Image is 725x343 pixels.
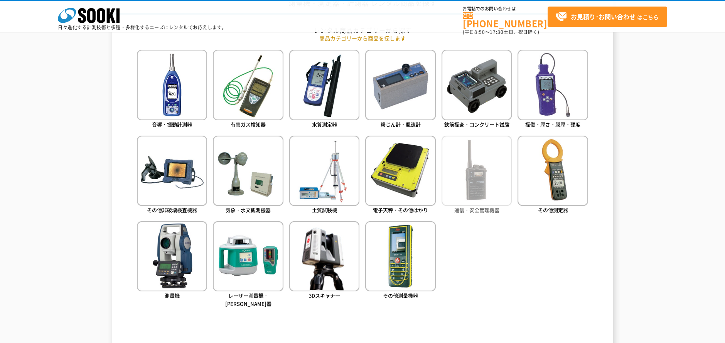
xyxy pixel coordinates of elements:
span: 8:50 [474,29,485,35]
span: 鉄筋探査・コンクリート試験 [444,121,509,128]
img: 3Dスキャナー [289,221,359,291]
span: 3Dスキャナー [309,292,340,299]
span: お電話でのお問い合わせは [463,7,548,11]
span: (平日 ～ 土日、祝日除く) [463,29,539,35]
a: 音響・振動計測器 [137,50,207,129]
img: 気象・水文観測機器 [213,136,283,206]
a: 鉄筋探査・コンクリート試験 [442,50,512,129]
strong: お見積り･お問い合わせ [571,12,636,21]
a: レーザー測量機・[PERSON_NAME]器 [213,221,283,309]
img: 土質試験機 [289,136,359,206]
img: その他測定器 [518,136,588,206]
p: 日々進化する計測技術と多種・多様化するニーズにレンタルでお応えします。 [58,25,227,30]
a: 水質測定器 [289,50,359,129]
p: 商品カテゴリーから商品を探します [137,34,588,42]
a: その他測量機器 [365,221,435,301]
span: はこちら [555,11,659,23]
span: 粉じん計・風速計 [381,121,421,128]
img: 測量機 [137,221,207,291]
a: お見積り･お問い合わせはこちら [548,7,667,27]
img: 音響・振動計測器 [137,50,207,120]
img: 粉じん計・風速計 [365,50,435,120]
a: 粉じん計・風速計 [365,50,435,129]
span: その他非破壊検査機器 [147,206,197,214]
img: その他測量機器 [365,221,435,291]
span: 17:30 [490,29,504,35]
img: 水質測定器 [289,50,359,120]
img: 探傷・厚さ・膜厚・硬度 [518,50,588,120]
span: 探傷・厚さ・膜厚・硬度 [525,121,580,128]
a: 土質試験機 [289,136,359,215]
a: 電子天秤・その他はかり [365,136,435,215]
span: 水質測定器 [312,121,337,128]
img: レーザー測量機・墨出器 [213,221,283,291]
a: 通信・安全管理機器 [442,136,512,215]
img: その他非破壊検査機器 [137,136,207,206]
span: レーザー測量機・[PERSON_NAME]器 [225,292,271,307]
a: 気象・水文観測機器 [213,136,283,215]
span: 音響・振動計測器 [152,121,192,128]
img: 有害ガス検知器 [213,50,283,120]
span: 電子天秤・その他はかり [373,206,428,214]
span: 土質試験機 [312,206,337,214]
a: 有害ガス検知器 [213,50,283,129]
span: 測量機 [165,292,180,299]
span: 気象・水文観測機器 [226,206,271,214]
span: 有害ガス検知器 [231,121,266,128]
span: 通信・安全管理機器 [454,206,499,214]
img: 鉄筋探査・コンクリート試験 [442,50,512,120]
span: その他測量機器 [383,292,418,299]
img: 電子天秤・その他はかり [365,136,435,206]
a: [PHONE_NUMBER] [463,12,548,28]
img: 通信・安全管理機器 [442,136,512,206]
a: 探傷・厚さ・膜厚・硬度 [518,50,588,129]
a: その他非破壊検査機器 [137,136,207,215]
a: その他測定器 [518,136,588,215]
span: その他測定器 [538,206,568,214]
a: 3Dスキャナー [289,221,359,301]
a: 測量機 [137,221,207,301]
